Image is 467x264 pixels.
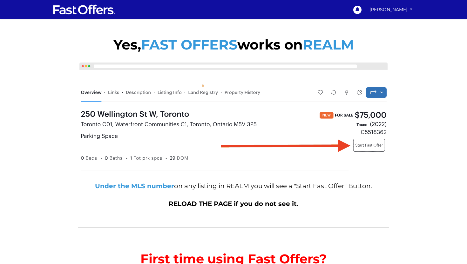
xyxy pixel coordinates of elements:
p: on any listing in REALM you will see a "Start Fast Offer" Button. [78,181,389,190]
strong: Under the MLS number [95,182,174,190]
span: REALM [303,36,354,53]
p: Yes, works on [78,35,389,54]
a: [PERSON_NAME] [367,4,415,15]
span: FAST OFFERS [141,36,237,53]
span: RELOAD THE PAGE if you do not see it. [169,200,298,208]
